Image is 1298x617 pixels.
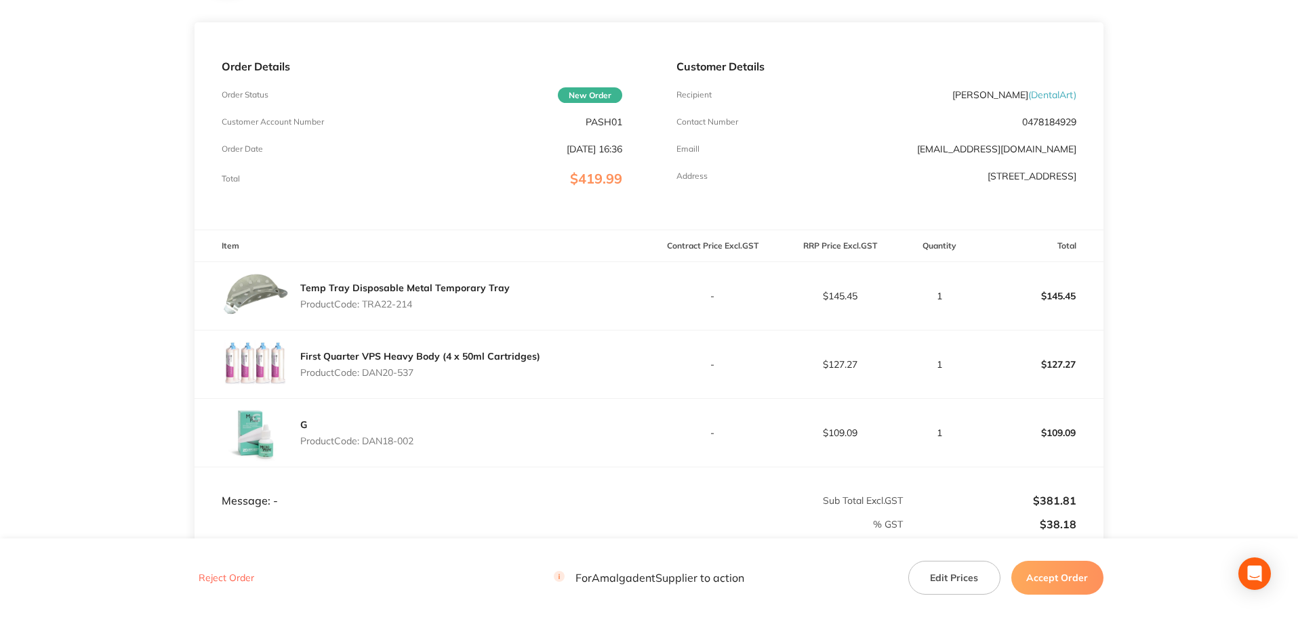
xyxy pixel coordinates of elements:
p: Order Status [222,90,268,100]
p: [DATE] 16:36 [567,144,622,154]
p: $127.27 [777,359,903,370]
button: Reject Order [195,572,258,584]
p: $109.09 [977,417,1103,449]
button: Edit Prices [908,561,1000,595]
p: Product Code: DAN18-002 [300,435,413,446]
p: Product Code: DAN20-537 [300,367,540,378]
p: Total [222,174,240,184]
p: $109.09 [777,427,903,438]
a: [EMAIL_ADDRESS][DOMAIN_NAME] [917,143,1076,155]
img: ejNlZmtscA [222,331,289,398]
p: [PERSON_NAME] [952,89,1076,100]
th: Quantity [904,230,976,262]
p: Product Code: TRA22-214 [300,299,510,310]
a: Temp Tray Disposable Metal Temporary Tray [300,282,510,294]
p: For Amalgadent Supplier to action [554,572,744,584]
p: [STREET_ADDRESS] [988,171,1076,182]
p: Sub Total Excl. GST [650,495,903,506]
th: Total [976,230,1103,262]
a: First Quarter VPS Heavy Body (4 x 50ml Cartridges) [300,350,540,362]
p: Customer Account Number [222,117,324,127]
p: - [650,359,776,370]
p: 1 [904,291,975,301]
p: 1 [904,427,975,438]
p: Order Details [222,60,622,72]
p: $127.27 [977,348,1103,381]
button: Accept Order [1011,561,1103,595]
span: $419.99 [570,170,622,187]
div: Open Intercom Messenger [1238,557,1271,590]
p: $145.45 [977,280,1103,312]
p: $145.45 [777,291,903,301]
span: ( DentalArt ) [1028,89,1076,101]
th: Contract Price Excl. GST [649,230,777,262]
a: G [300,419,307,431]
p: $381.81 [904,494,1076,507]
p: 1 [904,359,975,370]
p: Address [676,171,708,181]
p: PASH01 [586,116,622,127]
img: dWJ3cjcycw [222,399,289,467]
p: - [650,291,776,301]
p: Contact Number [676,117,738,127]
p: Emaill [676,144,699,154]
th: RRP Price Excl. GST [776,230,904,262]
p: - [650,427,776,438]
span: New Order [558,87,622,103]
td: Message: - [195,467,649,507]
p: Customer Details [676,60,1076,72]
p: Order Date [222,144,263,154]
p: $38.18 [904,518,1076,530]
img: cXZ0azRrcQ [222,262,289,330]
p: 0478184929 [1022,116,1076,127]
th: Item [195,230,649,262]
p: % GST [195,519,903,530]
p: Recipient [676,90,712,100]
